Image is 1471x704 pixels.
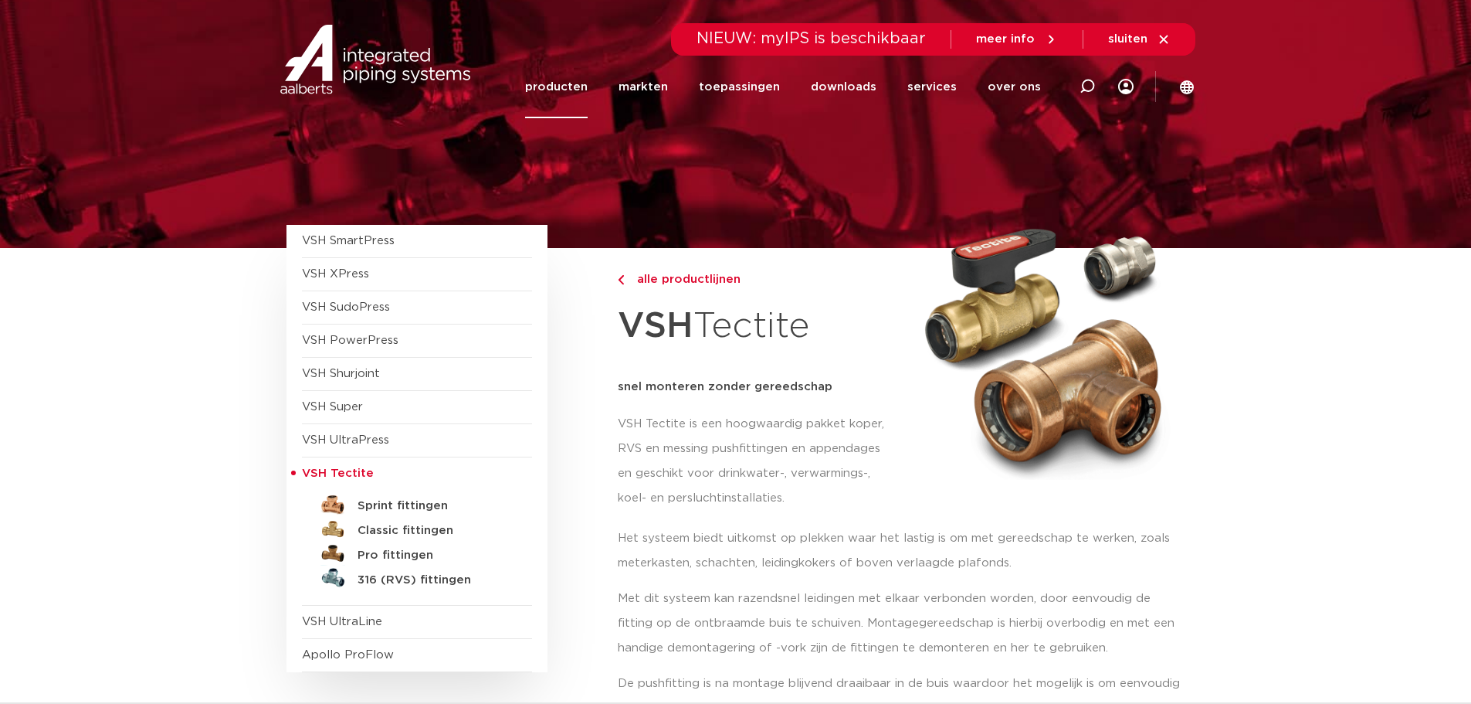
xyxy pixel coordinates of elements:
[302,649,394,661] a: Apollo ProFlow
[619,56,668,118] a: markten
[358,549,510,563] h5: Pro fittingen
[525,56,588,118] a: producten
[618,381,832,393] strong: snel monteren zonder gereedschap
[302,235,395,247] a: VSH SmartPress
[1108,33,1147,45] span: sluiten
[302,335,398,346] a: VSH PowerPress
[976,33,1035,45] span: meer info
[302,401,363,413] a: VSH Super
[618,275,624,285] img: chevron-right.svg
[358,573,510,587] h5: 316 (RVS) fittingen
[302,268,369,280] a: VSH XPress
[811,56,876,118] a: downloads
[618,308,693,344] strong: VSH
[988,56,1041,118] a: over ons
[302,368,380,379] a: VSH Shurjoint
[697,31,926,46] span: NIEUW: myIPS is beschikbaar
[618,587,1185,661] p: Met dit systeem kan razendsnel leidingen met elkaar verbonden worden, door eenvoudig de fitting o...
[302,491,532,515] a: Sprint fittingen
[525,56,1041,118] nav: Menu
[907,56,957,118] a: services
[618,297,897,356] h1: Tectite
[358,524,510,538] h5: Classic fittingen
[976,32,1058,46] a: meer info
[302,565,532,590] a: 316 (RVS) fittingen
[618,270,897,289] a: alle productlijnen
[302,616,382,627] a: VSH UltraLine
[302,434,389,446] a: VSH UltraPress
[358,499,510,513] h5: Sprint fittingen
[302,468,374,479] span: VSH Tectite
[628,274,741,285] span: alle productlijnen
[302,301,390,313] a: VSH SudoPress
[1118,56,1134,118] div: my IPS
[1108,32,1171,46] a: sluiten
[302,540,532,565] a: Pro fittingen
[618,412,897,511] p: VSH Tectite is een hoogwaardig pakket koper, RVS en messing pushfittingen en appendages en geschi...
[302,515,532,540] a: Classic fittingen
[699,56,780,118] a: toepassingen
[618,526,1185,576] p: Het systeem biedt uitkomst op plekken waar het lastig is om met gereedschap te werken, zoals mete...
